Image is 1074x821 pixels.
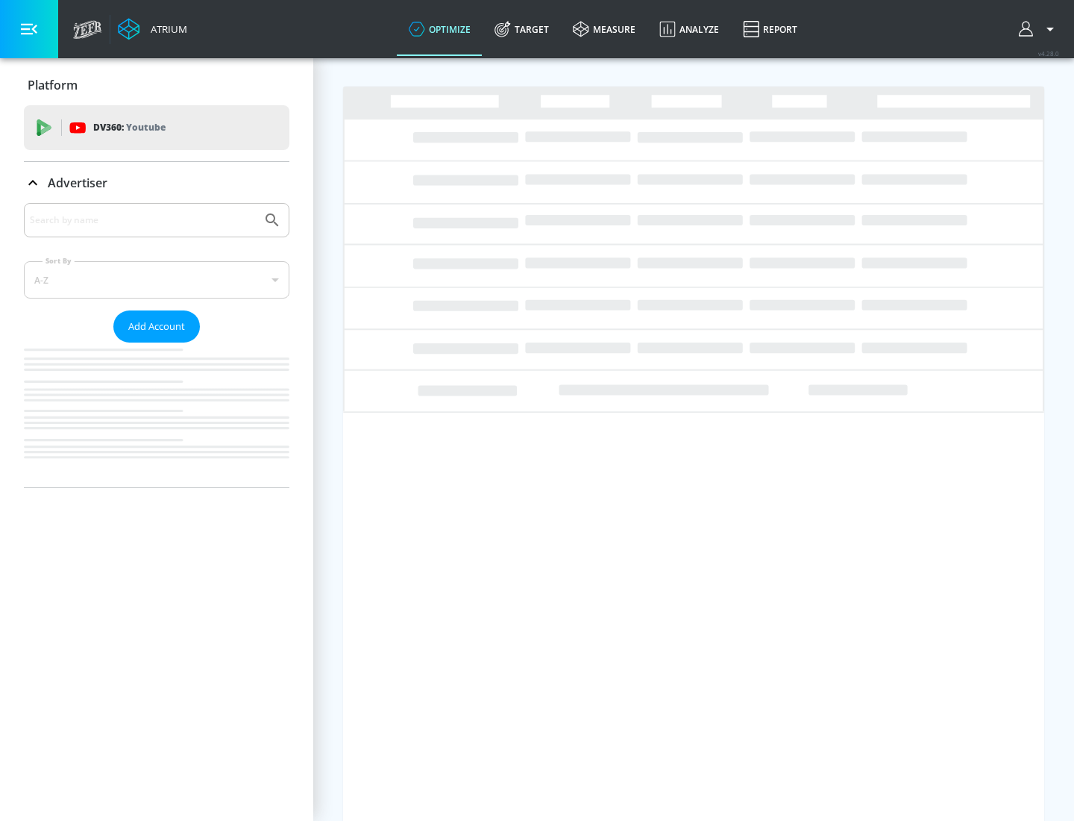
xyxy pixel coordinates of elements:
p: DV360: [93,119,166,136]
a: Target [483,2,561,56]
label: Sort By [43,256,75,266]
div: Advertiser [24,203,289,487]
div: Atrium [145,22,187,36]
a: measure [561,2,647,56]
div: Advertiser [24,162,289,204]
input: Search by name [30,210,256,230]
p: Platform [28,77,78,93]
button: Add Account [113,310,200,343]
div: A-Z [24,261,289,299]
a: Analyze [647,2,731,56]
a: Report [731,2,809,56]
span: Add Account [128,318,185,335]
p: Advertiser [48,175,107,191]
a: Atrium [118,18,187,40]
p: Youtube [126,119,166,135]
div: DV360: Youtube [24,105,289,150]
a: optimize [397,2,483,56]
span: v 4.28.0 [1038,49,1059,57]
div: Platform [24,64,289,106]
nav: list of Advertiser [24,343,289,487]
